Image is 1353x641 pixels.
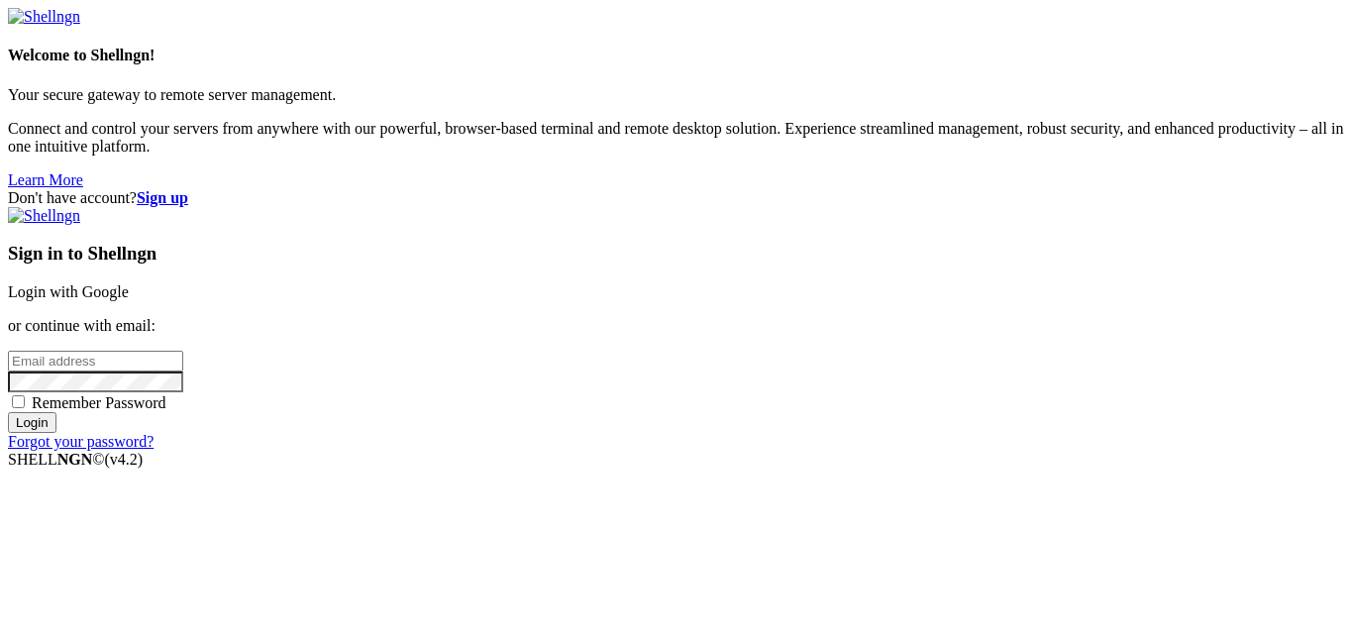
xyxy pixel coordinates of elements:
a: Sign up [137,189,188,206]
span: Remember Password [32,394,166,411]
p: or continue with email: [8,317,1345,335]
p: Your secure gateway to remote server management. [8,86,1345,104]
input: Remember Password [12,395,25,408]
img: Shellngn [8,8,80,26]
p: Connect and control your servers from anywhere with our powerful, browser-based terminal and remo... [8,120,1345,156]
input: Login [8,412,56,433]
a: Login with Google [8,283,129,300]
a: Forgot your password? [8,433,154,450]
h3: Sign in to Shellngn [8,243,1345,265]
span: SHELL © [8,451,143,468]
span: 4.2.0 [105,451,144,468]
h4: Welcome to Shellngn! [8,47,1345,64]
a: Learn More [8,171,83,188]
img: Shellngn [8,207,80,225]
b: NGN [57,451,93,468]
input: Email address [8,351,183,372]
div: Don't have account? [8,189,1345,207]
